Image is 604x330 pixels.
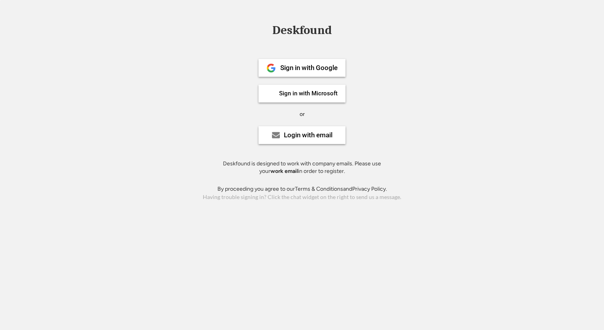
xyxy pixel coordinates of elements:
div: Sign in with Google [280,64,338,71]
strong: work email [270,168,298,174]
div: or [300,110,305,118]
div: Sign in with Microsoft [279,91,338,97]
a: Terms & Conditions [295,186,343,192]
div: By proceeding you agree to our and [217,185,387,193]
div: Deskfound is designed to work with company emails. Please use your in order to register. [213,160,391,175]
div: Deskfound [268,24,336,36]
img: 1024px-Google__G__Logo.svg.png [266,63,276,73]
div: Login with email [284,132,332,138]
a: Privacy Policy. [352,186,387,192]
img: yH5BAEAAAAALAAAAAABAAEAAAIBRAA7 [266,89,276,99]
